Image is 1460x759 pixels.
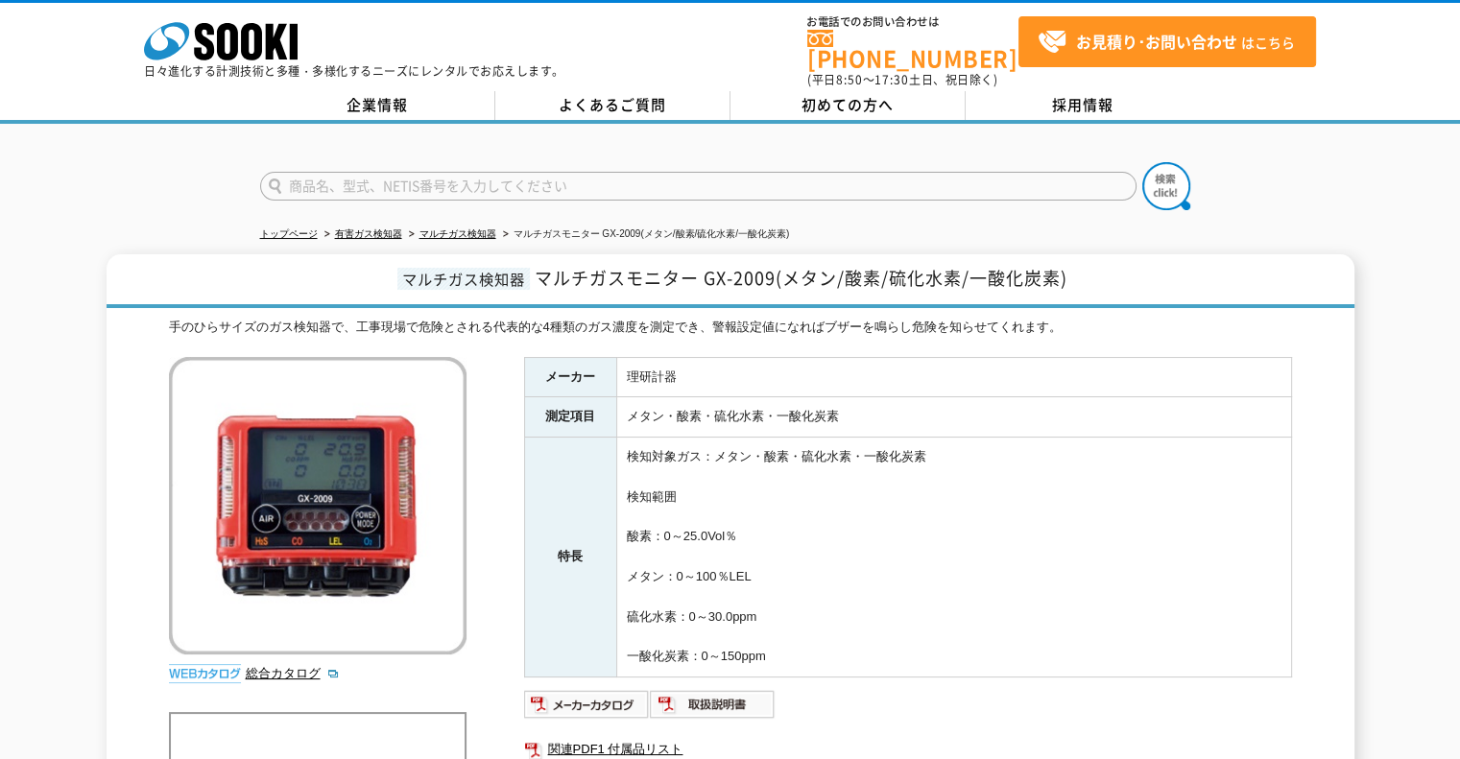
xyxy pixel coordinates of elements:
[169,318,1292,338] div: 手のひらサイズのガス検知器で、工事現場で危険とされる代表的な4種類のガス濃度を測定でき、警報設定値になればブザーを鳴らし危険を知らせてくれます。
[246,666,340,680] a: 総合カタログ
[966,91,1201,120] a: 採用情報
[169,357,467,654] img: マルチガスモニター GX-2009(メタン/酸素/硫化水素/一酸化炭素)
[499,225,790,245] li: マルチガスモニター GX-2009(メタン/酸素/硫化水素/一酸化炭素)
[836,71,863,88] span: 8:50
[616,397,1291,438] td: メタン・酸素・硫化水素・一酸化炭素
[419,228,496,239] a: マルチガス検知器
[524,701,650,716] a: メーカーカタログ
[144,65,564,77] p: 日々進化する計測技術と多種・多様化するニーズにレンタルでお応えします。
[260,228,318,239] a: トップページ
[874,71,909,88] span: 17:30
[169,664,241,683] img: webカタログ
[1076,30,1237,53] strong: お見積り･お問い合わせ
[524,438,616,677] th: 特長
[807,71,997,88] span: (平日 ～ 土日、祝日除く)
[1142,162,1190,210] img: btn_search.png
[524,689,650,720] img: メーカーカタログ
[650,689,776,720] img: 取扱説明書
[495,91,730,120] a: よくあるご質問
[535,265,1067,291] span: マルチガスモニター GX-2009(メタン/酸素/硫化水素/一酸化炭素)
[335,228,402,239] a: 有害ガス検知器
[616,357,1291,397] td: 理研計器
[1018,16,1316,67] a: お見積り･お問い合わせはこちら
[397,268,530,290] span: マルチガス検知器
[524,357,616,397] th: メーカー
[524,397,616,438] th: 測定項目
[807,16,1018,28] span: お電話でのお問い合わせは
[616,438,1291,677] td: 検知対象ガス：メタン・酸素・硫化水素・一酸化炭素 検知範囲 酸素：0～25.0Vol％ メタン：0～100％LEL 硫化水素：0～30.0ppm 一酸化炭素：0～150ppm
[650,701,776,716] a: 取扱説明書
[802,94,894,115] span: 初めての方へ
[260,91,495,120] a: 企業情報
[807,30,1018,69] a: [PHONE_NUMBER]
[1038,28,1295,57] span: はこちら
[260,172,1137,201] input: 商品名、型式、NETIS番号を入力してください
[730,91,966,120] a: 初めての方へ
